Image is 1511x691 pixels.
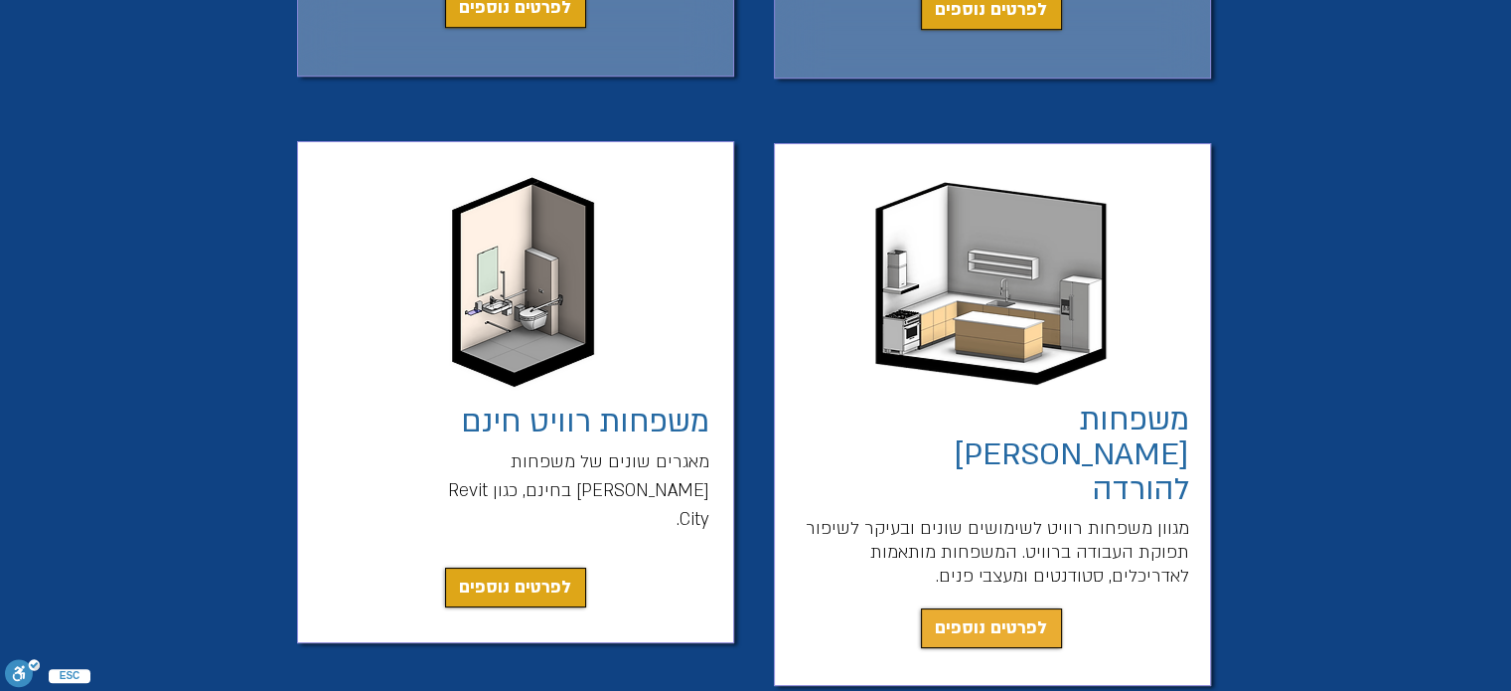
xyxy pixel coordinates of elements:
[806,517,1189,588] span: מגוון משפחות רוויט לשימושים שונים ובעיקר לשיפור תפוקת העבודה ברוויט. המשפחות מותאמות לאדריכלים, ס...
[445,568,586,607] a: לפרטים נוספים
[921,608,1062,648] a: לפרטים נוספים
[438,174,608,393] img: קובץ שירותי נכים רוויט חינם
[954,399,1189,510] a: משפחות [PERSON_NAME] להורדה
[461,401,709,442] a: משפחות רוויט חינם
[459,574,571,602] span: לפרטים נוספים
[448,450,709,531] span: מאגרים שונים של משפחות [PERSON_NAME] בחינם, כגון Revit City.
[869,168,1115,393] img: משפחות רוויט מטבח להורדה
[935,614,1047,642] span: לפרטים נוספים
